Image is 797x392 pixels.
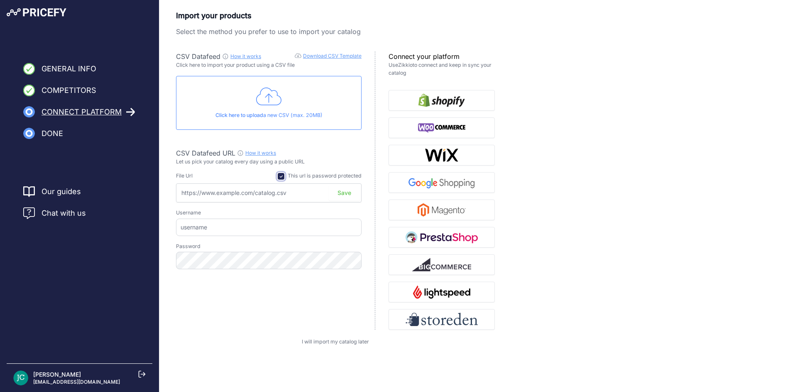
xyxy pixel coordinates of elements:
div: File Url [176,172,193,180]
a: Our guides [42,186,81,197]
a: I will import my catalog later [302,338,369,345]
img: Pricefy Logo [7,8,66,17]
span: Done [42,128,63,139]
span: Competitors [42,85,96,96]
span: General Info [42,63,96,75]
a: Chat with us [23,207,86,219]
p: Import your products [176,10,495,22]
p: [PERSON_NAME] [33,370,120,379]
p: Click here to import your product using a CSV file [176,61,362,69]
a: Download CSV Template [303,53,362,59]
img: Lightspeed [413,285,470,299]
input: username [176,219,362,236]
p: [EMAIL_ADDRESS][DOMAIN_NAME] [33,379,120,385]
img: PrestaShop [406,231,478,244]
span: CSV Datafeed URL [176,149,235,157]
img: Storeden [406,313,478,326]
p: a new CSV (max. 20MB) [183,112,354,119]
img: BigCommerce [412,258,471,271]
span: CSV Datafeed [176,52,220,61]
img: Google Shopping [406,176,478,189]
p: Connect your platform [389,51,495,61]
a: Zikkio [398,62,413,68]
div: This url is password protected [288,172,362,180]
img: Wix [425,149,459,162]
div: Password [176,243,362,251]
p: Select the method you prefer to use to import your catalog [176,27,495,37]
img: Shopify [418,94,465,107]
img: Magento 2 [418,203,466,217]
span: Click here to upload [215,112,263,118]
span: Connect Platform [42,106,122,118]
button: Save [329,185,360,201]
div: Username [176,209,362,217]
a: How it works [230,53,261,59]
p: Let us pick your catalog every day using a public URL [176,158,362,166]
a: How it works [245,150,276,156]
input: https://www.example.com/catalog.csv [176,183,362,202]
span: Chat with us [42,207,86,219]
img: WooCommerce [418,121,466,134]
p: Use to connect and keep in sync your catalog [389,61,495,77]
